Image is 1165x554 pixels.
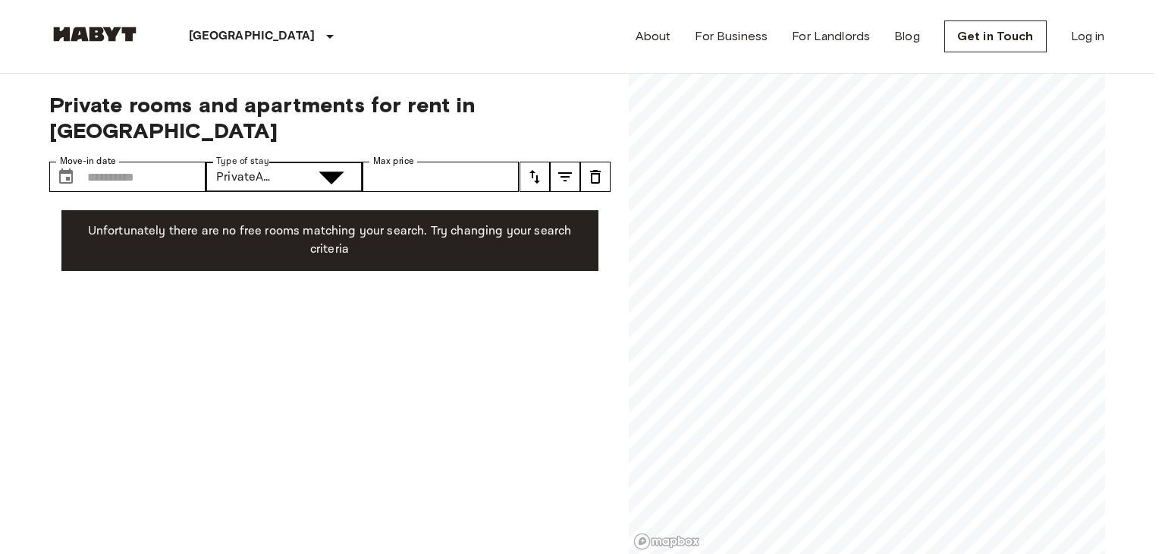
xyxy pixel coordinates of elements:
span: Private rooms and apartments for rent in [GEOGRAPHIC_DATA] [49,92,611,143]
button: Choose date [51,162,81,192]
a: Mapbox logo [633,533,700,550]
a: Get in Touch [944,20,1047,52]
label: Max price [373,155,414,168]
a: For Landlords [792,27,870,46]
button: tune [580,162,611,192]
img: Habyt [49,27,140,42]
a: Blog [894,27,920,46]
div: PrivateApartment [206,162,301,192]
p: Unfortunately there are no free rooms matching your search. Try changing your search criteria [74,222,586,259]
a: For Business [695,27,768,46]
p: [GEOGRAPHIC_DATA] [189,27,316,46]
button: tune [550,162,580,192]
label: Type of stay [216,155,269,168]
button: tune [520,162,550,192]
label: Move-in date [60,155,116,168]
a: Log in [1071,27,1105,46]
a: About [636,27,671,46]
